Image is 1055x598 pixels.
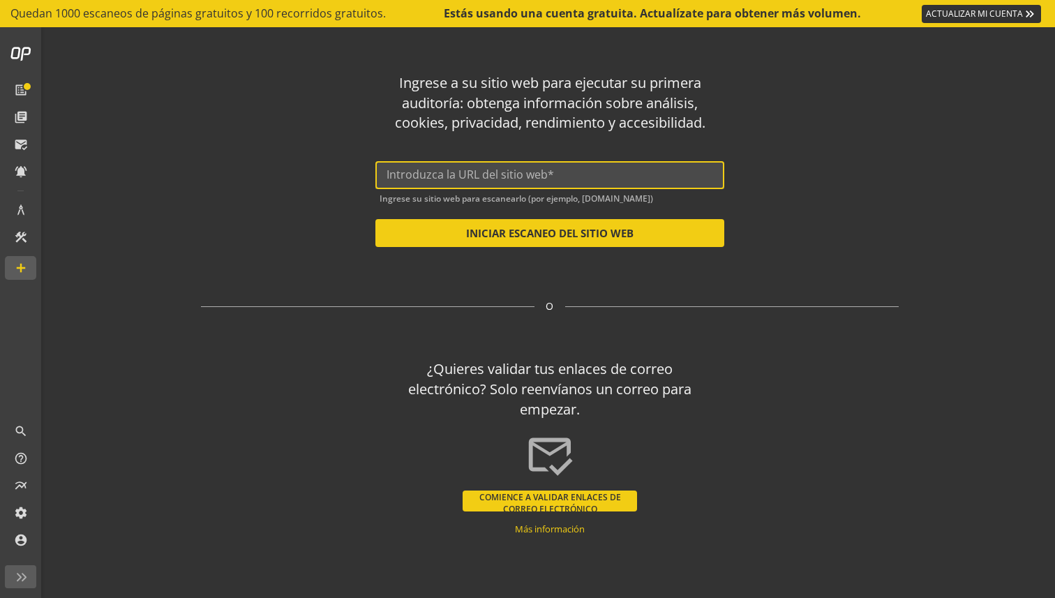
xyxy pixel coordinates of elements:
[14,261,28,275] mat-icon: add
[14,137,28,151] mat-icon: mark_email_read
[525,431,574,479] mat-icon: mark_email_read
[466,226,634,240] font: INICIAR ESCANEO DEL SITIO WEB
[14,424,28,438] mat-icon: search
[14,451,28,465] mat-icon: help_outline
[380,193,653,204] font: Ingrese su sitio web para escanearlo (por ejemplo, [DOMAIN_NAME])
[444,6,861,21] font: Estás usando una cuenta gratuita. Actualízate para obtener más volumen.
[10,6,386,21] font: Quedan 1000 escaneos de páginas gratuitos y 100 recorridos gratuitos.
[922,5,1041,23] a: ACTUALIZAR MI CUENTA
[408,359,691,418] font: ¿Quieres validar tus enlaces de correo electrónico? Solo reenvíanos un correo para empezar.
[515,523,585,535] a: Más información
[14,165,28,179] mat-icon: notifications_active
[14,230,28,244] mat-icon: construction
[546,299,554,313] font: O
[395,73,705,132] font: Ingrese a su sitio web para ejecutar su primera auditoría: obtenga información sobre análisis, co...
[14,479,28,493] mat-icon: multiline_chart
[1023,7,1037,21] mat-icon: keyboard_double_arrow_right
[14,533,28,547] mat-icon: account_circle
[387,168,713,181] input: Introduzca la URL del sitio web*
[14,506,28,520] mat-icon: settings
[375,219,724,247] button: INICIAR ESCANEO DEL SITIO WEB
[14,110,28,124] mat-icon: library_books
[14,203,28,217] mat-icon: architecture
[14,83,28,97] mat-icon: list_alt
[479,491,621,515] font: COMIENCE A VALIDAR ENLACES DE CORREO ELECTRÓNICO
[463,491,637,511] button: COMIENCE A VALIDAR ENLACES DE CORREO ELECTRÓNICO
[926,8,1023,20] font: ACTUALIZAR MI CUENTA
